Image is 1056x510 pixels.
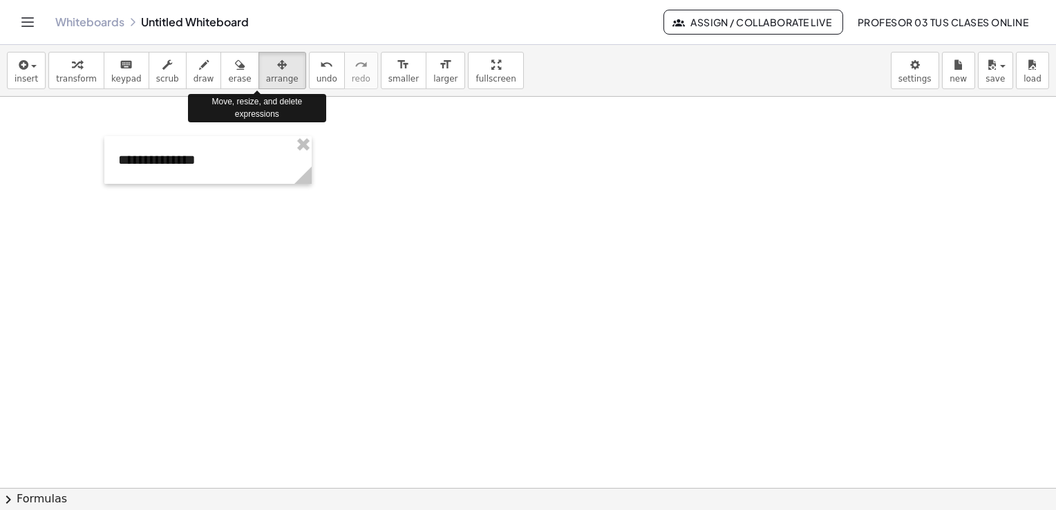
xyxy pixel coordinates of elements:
span: erase [228,74,251,84]
span: larger [433,74,458,84]
button: format_sizelarger [426,52,465,89]
button: fullscreen [468,52,523,89]
span: new [950,74,967,84]
button: redoredo [344,52,378,89]
button: save [978,52,1013,89]
i: redo [355,57,368,73]
span: draw [194,74,214,84]
span: redo [352,74,370,84]
div: Move, resize, and delete expressions [188,94,326,122]
button: arrange [258,52,306,89]
button: undoundo [309,52,345,89]
i: keyboard [120,57,133,73]
span: arrange [266,74,299,84]
span: Profesor 03 Tus Clases Online [857,16,1028,28]
button: load [1016,52,1049,89]
span: fullscreen [475,74,516,84]
button: insert [7,52,46,89]
span: smaller [388,74,419,84]
button: Toggle navigation [17,11,39,33]
span: transform [56,74,97,84]
i: undo [320,57,333,73]
button: draw [186,52,222,89]
button: scrub [149,52,187,89]
span: keypad [111,74,142,84]
i: format_size [439,57,452,73]
button: new [942,52,975,89]
span: settings [898,74,932,84]
button: Assign / Collaborate Live [663,10,844,35]
button: Profesor 03 Tus Clases Online [846,10,1039,35]
button: format_sizesmaller [381,52,426,89]
button: transform [48,52,104,89]
span: insert [15,74,38,84]
i: format_size [397,57,410,73]
button: keyboardkeypad [104,52,149,89]
a: Whiteboards [55,15,124,29]
span: Assign / Collaborate Live [675,16,832,28]
span: load [1024,74,1041,84]
span: undo [317,74,337,84]
button: settings [891,52,939,89]
span: scrub [156,74,179,84]
span: save [986,74,1005,84]
button: erase [220,52,258,89]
